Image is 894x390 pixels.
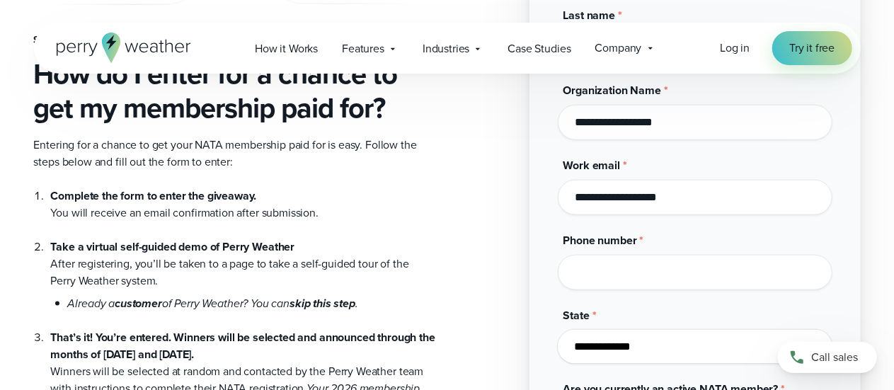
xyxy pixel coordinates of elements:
strong: That’s it! You’re entered. Winners will be selected and announced through the months of [DATE] an... [51,329,435,362]
span: Phone number [563,232,637,248]
li: After registering, you’ll be taken to a page to take a self-guided tour of the Perry Weather system. [51,222,436,312]
a: Call sales [778,342,877,373]
span: Industries [423,40,469,57]
p: Entering for a chance to get your NATA membership paid for is easy. Follow the steps below and fi... [34,137,436,171]
span: Call sales [811,349,858,366]
strong: Take a virtual self-guided demo of Perry Weather [51,239,295,255]
a: Try it free [772,31,852,65]
h3: How do I enter for a chance to get my membership paid for? [34,57,436,125]
a: Log in [720,40,750,57]
li: You will receive an email confirmation after submission. [51,188,436,222]
span: How it Works [255,40,318,57]
strong: skip this step [290,295,355,311]
a: How it Works [243,34,330,63]
span: Log in [720,40,750,56]
a: Case Studies [495,34,583,63]
span: Work email [563,157,620,173]
span: Case Studies [508,40,571,57]
strong: customer [115,295,162,311]
span: State [563,307,590,323]
span: Try it free [789,40,835,57]
strong: Complete the form to enter the giveaway. [51,188,257,204]
span: Features [342,40,384,57]
span: Last name [563,7,616,23]
em: Already a of Perry Weather? You can . [68,295,358,311]
span: Organization Name [563,82,661,98]
span: Company [595,40,642,57]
